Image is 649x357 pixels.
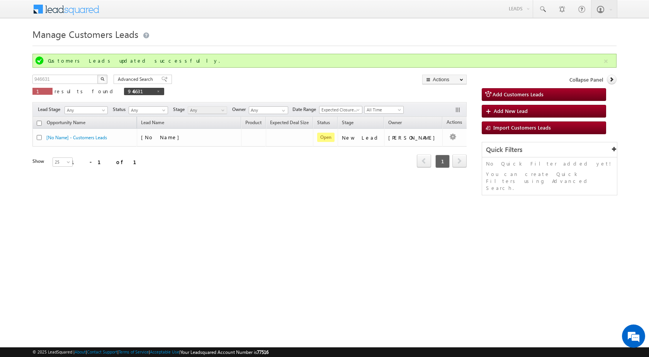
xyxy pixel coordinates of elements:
[87,349,117,354] a: Contact Support
[43,118,89,128] a: Opportunity Name
[257,349,268,355] span: 77516
[417,154,431,167] span: prev
[417,155,431,167] a: prev
[569,76,603,83] span: Collapse Panel
[365,106,401,113] span: All Time
[32,348,268,356] span: © 2025 LeadSquared | | | | |
[127,4,145,22] div: Minimize live chat window
[188,106,227,114] a: Any
[245,120,262,125] span: Product
[53,157,73,167] a: 25
[65,106,108,114] a: Any
[141,134,183,140] span: [No Name]
[129,107,166,114] span: Any
[232,106,249,113] span: Owner
[388,134,439,141] div: [PERSON_NAME]
[38,106,63,113] span: Lead Stage
[313,118,334,128] a: Status
[364,106,404,114] a: All Time
[435,155,450,168] span: 1
[100,77,104,81] img: Search
[32,28,138,40] span: Manage Customers Leads
[486,171,613,191] p: You can create Quick Filters using Advanced Search.
[46,135,107,140] a: [No Name] - Customers Leads
[75,349,86,354] a: About
[452,154,467,167] span: next
[342,134,381,141] div: New Lead
[319,106,360,113] span: Expected Closure Date
[482,142,617,157] div: Quick Filters
[388,120,402,125] span: Owner
[342,120,353,125] span: Stage
[71,157,146,166] div: 1 - 1 of 1
[173,106,188,113] span: Stage
[105,238,140,249] em: Start Chat
[53,159,73,166] span: 25
[128,88,153,94] span: 946631
[137,118,168,128] span: Lead Name
[10,72,141,232] textarea: Type your message and hit 'Enter'
[249,106,288,114] input: Type to Search
[493,124,551,131] span: Import Customers Leads
[32,158,46,165] div: Show
[36,88,49,94] span: 1
[37,121,42,126] input: Check all records
[180,349,268,355] span: Your Leadsquared Account Number is
[54,88,116,94] span: results found
[129,106,168,114] a: Any
[422,75,467,84] button: Actions
[338,118,357,128] a: Stage
[443,118,466,128] span: Actions
[47,120,85,125] span: Opportunity Name
[452,155,467,167] a: next
[493,91,544,97] span: Add Customers Leads
[118,76,155,83] span: Advanced Search
[494,108,528,114] span: Add New Lead
[40,41,130,51] div: Chat with us now
[486,160,613,167] p: No Quick Filter added yet!
[48,57,603,64] div: Customers Leads updated successfully.
[317,133,335,142] span: Open
[65,107,105,114] span: Any
[113,106,129,113] span: Status
[266,118,313,128] a: Expected Deal Size
[150,349,179,354] a: Acceptable Use
[292,106,319,113] span: Date Range
[270,120,309,125] span: Expected Deal Size
[119,349,149,354] a: Terms of Service
[13,41,32,51] img: d_60004797649_company_0_60004797649
[319,106,362,114] a: Expected Closure Date
[278,107,287,114] a: Show All Items
[188,107,225,114] span: Any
